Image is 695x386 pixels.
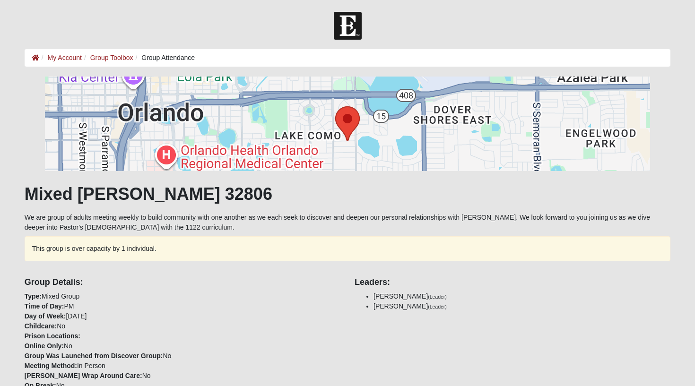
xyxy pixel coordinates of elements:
div: This group is over capacity by 1 individual. [25,236,671,261]
strong: Time of Day: [25,302,64,310]
h4: Leaders: [355,277,670,288]
img: Church of Eleven22 Logo [334,12,362,40]
li: Group Attendance [133,53,195,63]
a: Group Toolbox [90,54,133,61]
h1: Mixed [PERSON_NAME] 32806 [25,184,671,204]
strong: Day of Week: [25,312,66,320]
small: (Leader) [428,304,447,309]
strong: Childcare: [25,322,57,330]
h4: Group Details: [25,277,340,288]
strong: Meeting Method: [25,362,77,369]
strong: Type: [25,292,42,300]
strong: Online Only: [25,342,64,350]
a: My Account [48,54,82,61]
li: [PERSON_NAME] [374,292,670,301]
strong: Group Was Launched from Discover Group: [25,352,163,360]
small: (Leader) [428,294,447,300]
strong: Prison Locations: [25,332,80,340]
li: [PERSON_NAME] [374,301,670,311]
